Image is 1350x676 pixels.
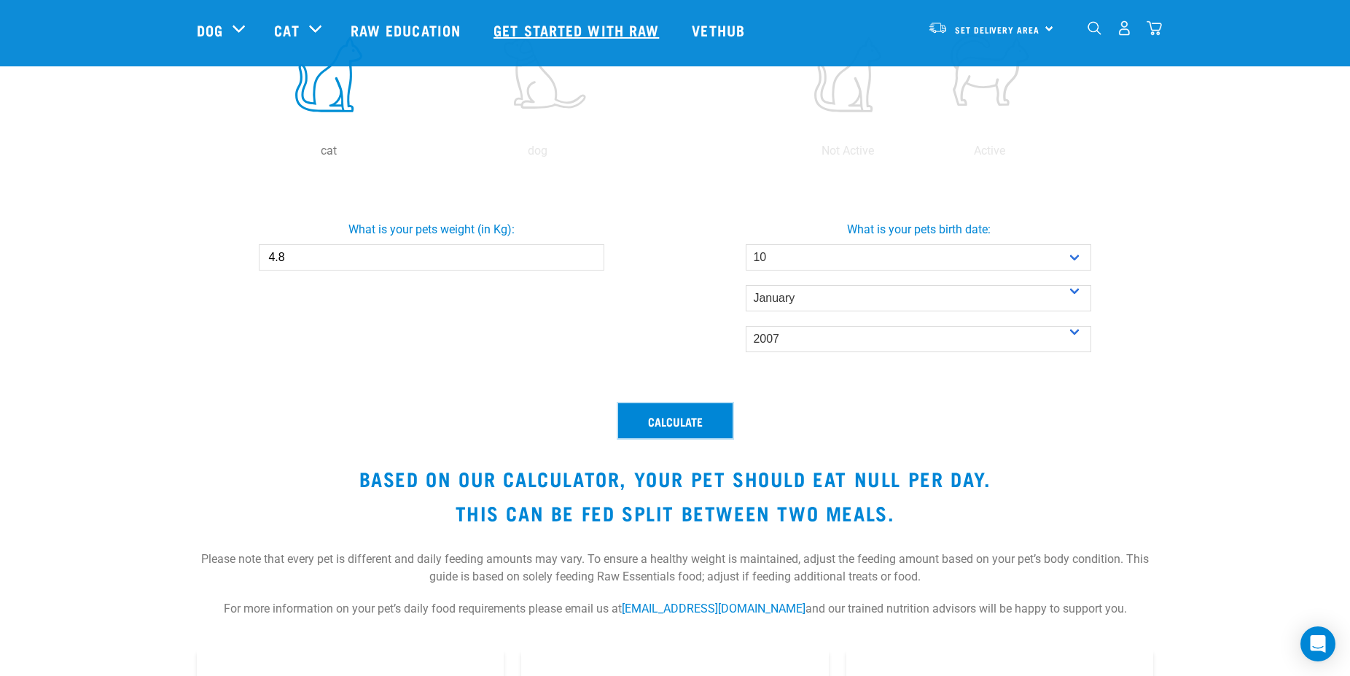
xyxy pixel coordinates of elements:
img: van-moving.png [928,21,948,34]
p: For more information on your pet’s daily food requirements please email us at and our trained nut... [197,600,1153,632]
a: Dog [197,19,223,41]
h3: Based on our calculator, your pet should eat null per day. [197,467,1153,490]
span: Set Delivery Area [955,27,1039,32]
img: home-icon@2x.png [1147,20,1162,36]
h3: This can be fed split between two meals. [197,502,1153,524]
label: What is your pets birth date: [672,221,1165,238]
p: dog [436,142,639,160]
a: [EMAIL_ADDRESS][DOMAIN_NAME] [622,602,805,615]
a: Get started with Raw [479,1,677,59]
p: Not Active [780,142,916,160]
button: Calculate [618,403,733,438]
a: Vethub [677,1,763,59]
img: home-icon-1@2x.png [1088,21,1101,35]
label: What is your pets weight (in Kg): [185,221,678,238]
a: Cat [274,19,299,41]
p: cat [227,142,430,160]
p: Please note that every pet is different and daily feeding amounts may vary. To ensure a healthy w... [197,536,1153,600]
div: Open Intercom Messenger [1300,626,1335,661]
p: Active [921,142,1057,160]
img: user.png [1117,20,1132,36]
a: Raw Education [336,1,479,59]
